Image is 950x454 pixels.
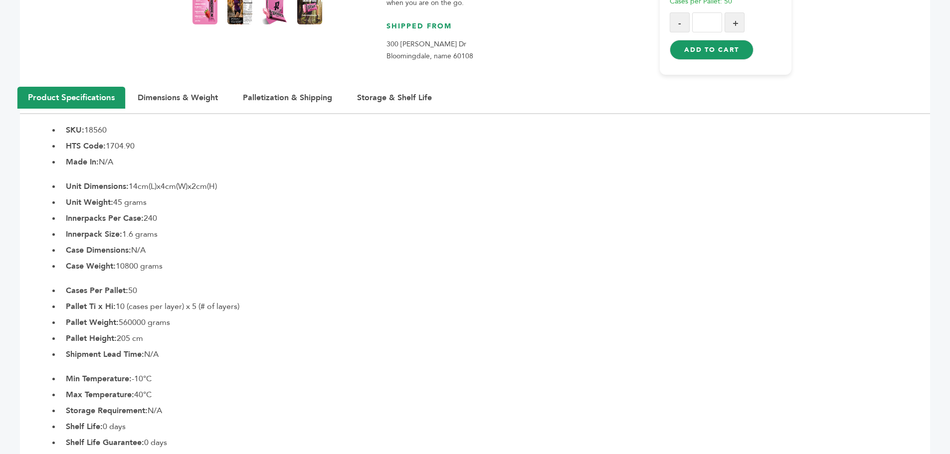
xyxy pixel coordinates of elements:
[233,87,342,108] button: Palletization & Shipping
[66,285,128,296] b: Cases Per Pallet:
[347,87,442,108] button: Storage & Shelf Life
[66,421,103,432] b: Shelf Life:
[61,260,930,272] li: 10800 grams
[61,316,930,328] li: 560000 grams
[61,348,930,360] li: N/A
[66,181,129,192] b: Unit Dimensions:
[17,87,125,109] button: Product Specifications
[66,229,122,240] b: Innerpack Size:
[66,125,84,136] b: SKU:
[66,141,106,151] b: HTS Code:
[61,244,930,256] li: N/A
[128,87,228,108] button: Dimensions & Weight
[61,373,930,385] li: -10°C
[61,285,930,297] li: 50
[61,196,930,208] li: 45 grams
[66,261,116,272] b: Case Weight:
[61,140,930,152] li: 1704.90
[670,40,753,60] button: Add to Cart
[66,317,119,328] b: Pallet Weight:
[61,212,930,224] li: 240
[61,437,930,449] li: 0 days
[386,38,650,62] p: 300 [PERSON_NAME] Dr Bloomingdale, name 60108
[61,405,930,417] li: N/A
[66,245,131,256] b: Case Dimensions:
[66,333,117,344] b: Pallet Height:
[66,301,116,312] b: Pallet Ti x Hi:
[61,332,930,344] li: 205 cm
[66,213,144,224] b: Innerpacks Per Case:
[66,349,144,360] b: Shipment Lead Time:
[61,421,930,433] li: 0 days
[66,389,134,400] b: Max Temperature:
[61,228,930,240] li: 1.6 grams
[725,12,745,32] button: +
[61,124,930,136] li: 18560
[66,437,144,448] b: Shelf Life Guarantee:
[61,156,930,168] li: N/A
[386,21,650,39] h3: Shipped From
[66,373,132,384] b: Min Temperature:
[670,12,690,32] button: -
[66,197,113,208] b: Unit Weight:
[66,405,148,416] b: Storage Requirement:
[61,389,930,401] li: 40°C
[61,301,930,312] li: 10 (cases per layer) x 5 (# of layers)
[61,180,930,192] li: 14cm(L)x4cm(W)x2cm(H)
[66,156,99,167] b: Made In:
